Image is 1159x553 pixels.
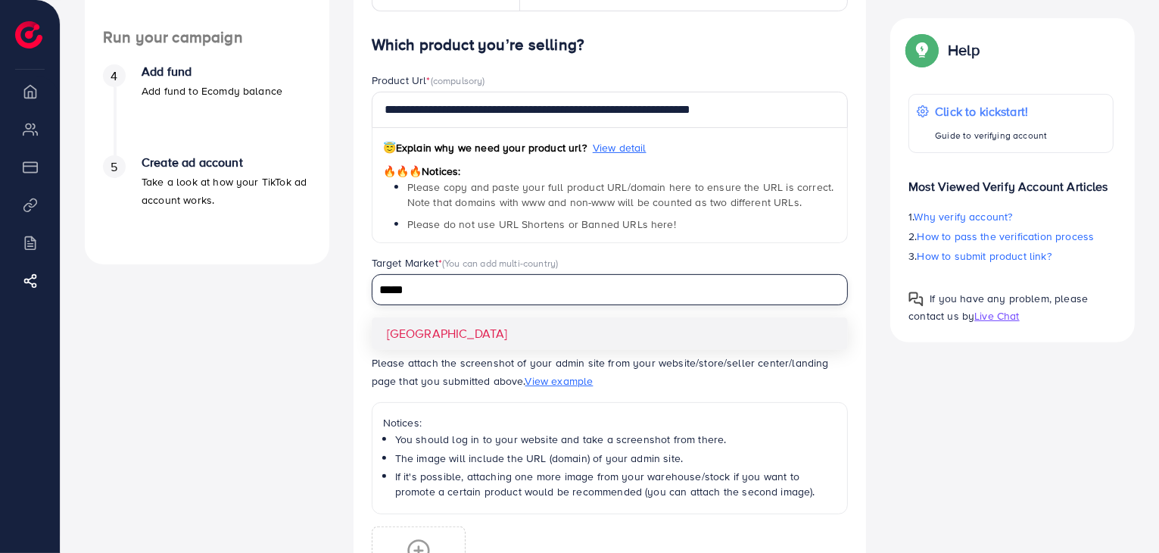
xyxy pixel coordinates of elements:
p: 3. [908,247,1114,265]
span: Please copy and paste your full product URL/domain here to ensure the URL is correct. Note that d... [407,180,834,210]
p: Add fund to Ecomdy balance [142,82,282,100]
p: Click to kickstart! [935,102,1047,120]
span: (compulsory) [431,73,485,87]
span: View detail [593,140,646,155]
img: Popup guide [908,292,924,307]
h4: Create ad account [142,155,311,170]
iframe: Chat [1095,485,1148,542]
li: Create ad account [85,155,329,246]
span: 🔥🔥🔥 [383,164,422,179]
span: Live Chat [974,308,1019,323]
span: 4 [111,67,117,85]
p: Take a look at how your TikTok ad account works. [142,173,311,209]
p: Help [948,41,980,59]
span: 😇 [383,140,396,155]
span: View example [525,373,594,389]
label: Product Url [372,73,485,88]
p: Please attach the screenshot of your admin site from your website/store/seller center/landing pag... [372,354,849,390]
li: [GEOGRAPHIC_DATA] [372,317,849,350]
img: Popup guide [908,36,936,64]
img: logo [15,21,42,48]
span: (You can add multi-country) [442,256,558,270]
p: 1. [908,208,1114,226]
p: Notices: [383,414,837,432]
input: Search for option [374,279,829,302]
p: 2. [908,227,1114,245]
span: Why verify account? [914,209,1013,224]
li: Add fund [85,64,329,155]
span: Notices: [383,164,461,179]
span: Please do not use URL Shortens or Banned URLs here! [407,217,676,232]
span: 5 [111,158,117,176]
label: Target Market [372,255,559,270]
li: You should log in to your website and take a screenshot from there. [395,432,837,447]
span: Explain why we need your product url? [383,140,587,155]
h4: Run your campaign [85,28,329,47]
h4: Add fund [142,64,282,79]
div: Search for option [372,274,849,305]
li: The image will include the URL (domain) of your admin site. [395,451,837,466]
h4: Which product you’re selling? [372,36,849,55]
p: Most Viewed Verify Account Articles [908,165,1114,195]
span: How to pass the verification process [918,229,1095,244]
span: How to submit product link? [918,248,1052,264]
p: Guide to verifying account [935,127,1047,145]
span: If you have any problem, please contact us by [908,291,1088,323]
li: If it's possible, attaching one more image from your warehouse/stock if you want to promote a cer... [395,469,837,500]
